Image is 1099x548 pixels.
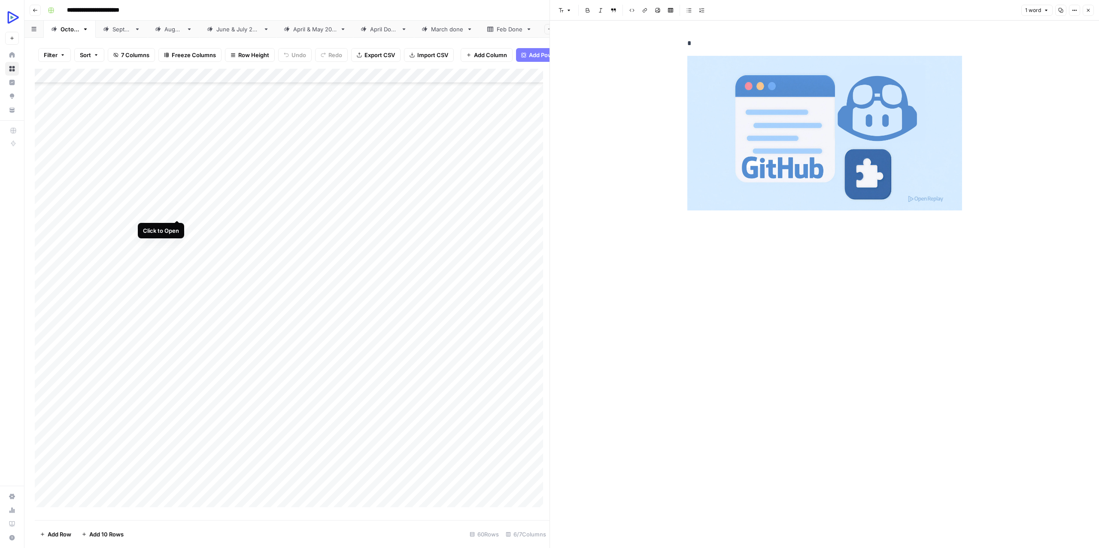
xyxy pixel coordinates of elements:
a: Learning Hub [5,517,19,531]
div: [DATE] [61,25,79,33]
span: Add Power Agent [529,51,576,59]
span: Freeze Columns [172,51,216,59]
a: [DATE] & [DATE] [200,21,276,38]
button: Redo [315,48,348,62]
div: [DATE] & [DATE] [293,25,337,33]
a: Feb Done [480,21,539,38]
div: [DATE] [112,25,131,33]
span: Row Height [238,51,269,59]
span: Add 10 Rows [89,530,124,539]
button: Undo [278,48,312,62]
div: April Done [370,25,398,33]
button: Sort [74,48,104,62]
a: Usage [5,503,19,517]
a: April Done [353,21,414,38]
span: Filter [44,51,58,59]
button: Help + Support [5,531,19,545]
button: Import CSV [404,48,454,62]
img: OpenReplay Logo [5,10,21,25]
span: Redo [328,51,342,59]
button: 1 word [1021,5,1053,16]
div: Click to Open [143,226,179,235]
a: Browse [5,62,19,76]
div: 6/7 Columns [502,527,549,541]
a: Home [5,48,19,62]
button: Add Column [461,48,513,62]
span: Add Column [474,51,507,59]
button: Row Height [225,48,275,62]
button: Filter [38,48,71,62]
button: Add Row [35,527,76,541]
span: Undo [291,51,306,59]
a: [DATE] [96,21,148,38]
a: March done [414,21,480,38]
div: [DATE] [164,25,183,33]
span: Import CSV [417,51,448,59]
div: [DATE] & [DATE] [216,25,260,33]
a: [DATE] & [DATE] [276,21,353,38]
button: Export CSV [351,48,401,62]
a: [DATE] [148,21,200,38]
div: Feb Done [497,25,522,33]
button: 7 Columns [108,48,155,62]
div: March done [431,25,463,33]
a: [DATE] [44,21,96,38]
span: 1 word [1025,6,1041,14]
a: Settings [5,490,19,503]
span: Sort [80,51,91,59]
div: 60 Rows [466,527,502,541]
a: Your Data [5,103,19,117]
button: Add 10 Rows [76,527,129,541]
a: Opportunities [5,89,19,103]
a: Insights [5,76,19,89]
button: Freeze Columns [158,48,222,62]
button: Workspace: OpenReplay [5,7,19,28]
span: Add Row [48,530,71,539]
button: Add Power Agent [516,48,581,62]
span: Export CSV [364,51,395,59]
span: 7 Columns [121,51,149,59]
